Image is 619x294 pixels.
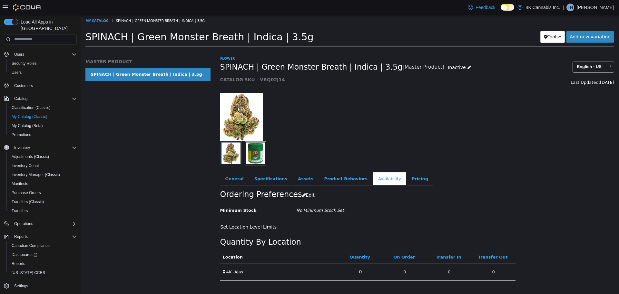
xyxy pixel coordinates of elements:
[12,243,50,248] span: Canadian Compliance
[367,50,385,55] span: Inactive
[9,60,77,67] span: Security Roles
[140,175,221,185] h2: Ordering Preferences
[476,4,495,11] span: Feedback
[12,114,47,119] span: My Catalog (Classic)
[12,190,41,195] span: Purchase Orders
[465,1,498,14] a: Feedback
[14,221,33,226] span: Operations
[9,251,40,259] a: Dashboards
[322,50,364,55] small: [Master Product]
[12,282,77,290] span: Settings
[9,260,77,268] span: Reports
[9,60,39,67] a: Security Roles
[12,181,28,186] span: Manifests
[169,157,212,171] a: Specifications
[364,47,394,59] a: Inactive
[492,47,534,58] a: English - US
[1,81,79,90] button: Customers
[9,122,45,130] a: My Catalog (Beta)
[9,260,28,268] a: Reports
[9,171,63,179] a: Inventory Manager (Classic)
[9,171,77,179] span: Inventory Manager (Classic)
[12,233,30,240] button: Reports
[568,4,573,11] span: TN
[12,163,39,168] span: Inventory Count
[9,198,46,206] a: Transfers (Classic)
[12,95,30,103] button: Catalog
[5,53,130,66] a: SPINACH | Green Monster Breath | Indica | 3.5g
[5,3,28,8] a: My Catalog
[12,123,43,128] span: My Catalog (Beta)
[577,4,614,11] p: [PERSON_NAME]
[14,145,30,150] span: Inventory
[18,19,77,32] span: Load All Apps in [GEOGRAPHIC_DATA]
[221,175,237,186] button: Edit
[6,112,79,121] button: My Catalog (Classic)
[460,16,485,28] button: Tools
[6,103,79,112] button: Classification (Classic)
[12,105,51,110] span: Classification (Classic)
[9,153,77,161] span: Adjustments (Classic)
[12,144,77,152] span: Inventory
[5,44,130,50] h5: MASTER PRODUCT
[313,240,336,245] a: On Order
[292,157,326,171] a: Availability
[9,162,77,170] span: Inventory Count
[9,198,77,206] span: Transfers (Classic)
[6,170,79,179] button: Inventory Manager (Classic)
[12,282,31,290] a: Settings
[275,251,285,263] a: 0
[12,261,25,266] span: Reports
[216,193,263,198] i: No Minimum Stock Set
[391,248,435,266] td: 0
[6,161,79,170] button: Inventory Count
[9,113,77,121] span: My Catalog (Classic)
[9,153,52,161] a: Adjustments (Classic)
[302,248,347,266] td: 0
[142,239,163,246] button: Location
[6,130,79,139] button: Promotions
[6,179,79,188] button: Manifests
[526,4,560,11] p: 4K Cannabis Inc.
[9,69,77,76] span: Users
[212,157,238,171] a: Assets
[6,59,79,68] button: Security Roles
[140,78,182,126] img: 150
[1,281,79,290] button: Settings
[1,50,79,59] button: Users
[9,69,24,76] a: Users
[398,240,428,245] a: Transfer Out
[1,143,79,152] button: Inventory
[12,95,77,103] span: Catalog
[1,219,79,228] button: Operations
[6,121,79,130] button: My Catalog (Beta)
[355,240,382,245] a: Transfer In
[12,199,44,204] span: Transfers (Classic)
[9,269,77,277] span: Washington CCRS
[12,82,77,90] span: Customers
[6,259,79,268] button: Reports
[9,269,48,277] a: [US_STATE] CCRS
[140,206,200,218] button: Set Location Level Limits
[9,251,77,259] span: Dashboards
[9,122,77,130] span: My Catalog (Beta)
[6,152,79,161] button: Adjustments (Classic)
[146,255,163,260] span: 4K -Ajax
[1,94,79,103] button: Catalog
[12,144,33,152] button: Inventory
[12,51,27,58] button: Users
[140,47,322,57] span: SPINACH | Green Monster Breath | Indica | 3.5g
[238,157,292,171] a: Product Behaviors
[12,220,36,228] button: Operations
[9,162,42,170] a: Inventory Count
[12,233,77,240] span: Reports
[12,51,77,58] span: Users
[492,47,525,57] span: English - US
[9,242,52,250] a: Canadian Compliance
[269,240,291,245] a: Quantity
[14,83,33,88] span: Customers
[12,70,22,75] span: Users
[12,220,77,228] span: Operations
[6,68,79,77] button: Users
